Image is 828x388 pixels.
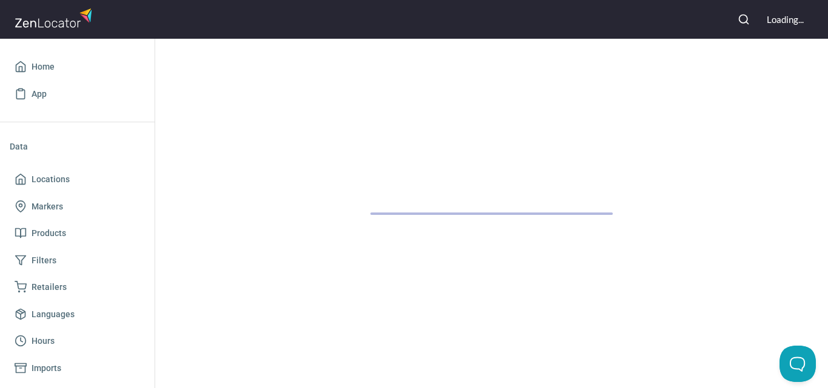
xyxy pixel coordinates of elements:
a: Products [10,220,145,247]
span: Imports [32,361,61,376]
img: zenlocator [15,5,96,31]
a: Filters [10,247,145,274]
span: Home [32,59,55,74]
a: Locations [10,166,145,193]
span: Locations [32,172,70,187]
a: Retailers [10,274,145,301]
a: Hours [10,327,145,355]
a: App [10,81,145,108]
li: Data [10,132,145,161]
div: Loading... [767,13,804,26]
button: Search [730,6,757,33]
a: Languages [10,301,145,328]
iframe: Toggle Customer Support [780,346,816,382]
span: Markers [32,199,63,214]
span: Products [32,226,66,241]
span: Retailers [32,280,67,295]
a: Markers [10,193,145,220]
span: Hours [32,334,55,349]
a: Home [10,53,145,81]
a: Imports [10,355,145,382]
span: App [32,87,47,102]
span: Filters [32,253,56,268]
span: Languages [32,307,75,322]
